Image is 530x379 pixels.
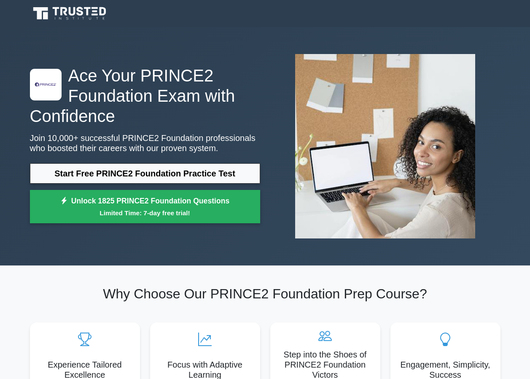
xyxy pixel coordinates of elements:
p: Join 10,000+ successful PRINCE2 Foundation professionals who boosted their careers with our prove... [30,133,260,153]
a: Unlock 1825 PRINCE2 Foundation QuestionsLimited Time: 7-day free trial! [30,190,260,224]
h1: Ace Your PRINCE2 Foundation Exam with Confidence [30,65,260,126]
a: Start Free PRINCE2 Foundation Practice Test [30,163,260,184]
h2: Why Choose Our PRINCE2 Foundation Prep Course? [30,286,500,302]
small: Limited Time: 7-day free trial! [40,208,250,218]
